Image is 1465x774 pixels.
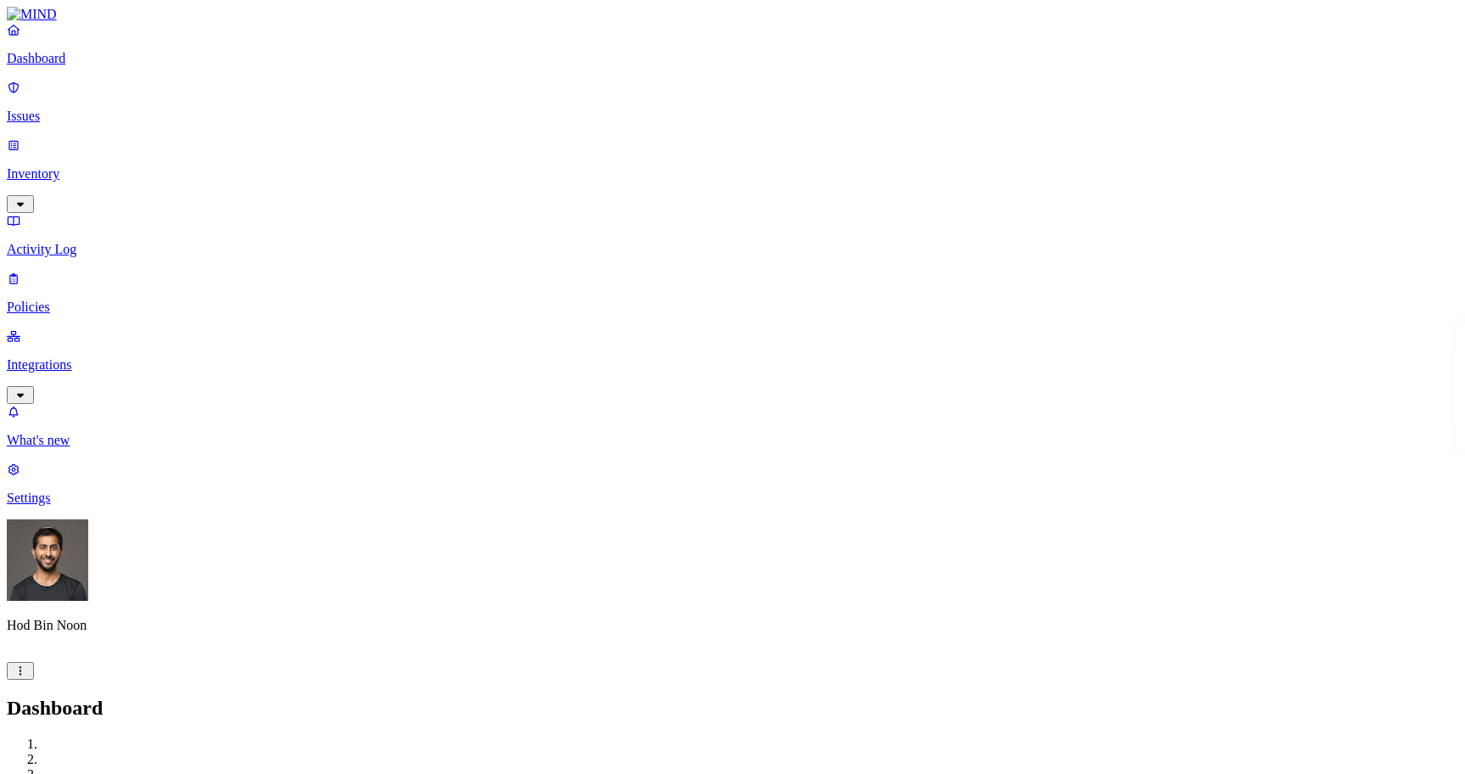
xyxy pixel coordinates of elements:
img: Hod Bin Noon [7,519,88,601]
p: Hod Bin Noon [7,618,1458,633]
a: Activity Log [7,213,1458,257]
p: Dashboard [7,51,1458,66]
a: What's new [7,404,1458,448]
a: Inventory [7,137,1458,210]
p: What's new [7,433,1458,448]
a: MIND [7,7,1458,22]
a: Dashboard [7,22,1458,66]
a: Policies [7,271,1458,315]
p: Inventory [7,166,1458,182]
p: Activity Log [7,242,1458,257]
a: Issues [7,80,1458,124]
h2: Dashboard [7,697,1458,720]
p: Settings [7,491,1458,506]
p: Integrations [7,357,1458,373]
a: Integrations [7,328,1458,401]
p: Issues [7,109,1458,124]
p: Policies [7,300,1458,315]
a: Settings [7,462,1458,506]
img: MIND [7,7,57,22]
